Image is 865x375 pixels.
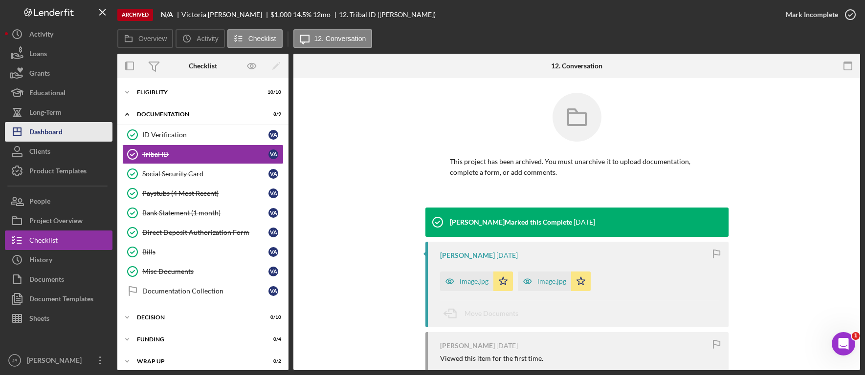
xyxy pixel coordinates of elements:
div: Grants [29,63,50,85]
div: $1,000 [270,11,291,19]
b: N/A [161,11,173,19]
div: History [29,250,52,272]
div: People [29,191,50,213]
button: Sheets [5,309,112,328]
label: 12. Conversation [314,35,366,42]
button: History [5,250,112,270]
div: Checklist [189,62,217,70]
div: V A [268,228,278,237]
button: Loans [5,44,112,63]
a: Paystubs (4 Most Recent)VA [122,184,284,203]
div: Paystubs (4 Most Recent) [142,189,268,197]
p: This project has been archived. You must unarchive it to upload documentation, complete a form, o... [450,156,704,178]
div: 14.5 % [293,11,311,19]
button: Grants [5,63,112,83]
div: V A [268,208,278,218]
div: 12. Tribal ID ([PERSON_NAME]) [339,11,436,19]
div: 0 / 4 [264,336,281,342]
div: Direct Deposit Authorization Form [142,229,268,236]
div: Misc Documents [142,268,268,275]
button: Document Templates [5,289,112,309]
button: Dashboard [5,122,112,142]
time: 2025-07-10 02:34 [496,251,518,259]
div: Bank Statement (1 month) [142,209,268,217]
div: Educational [29,83,66,105]
div: Clients [29,142,50,164]
div: V A [268,169,278,179]
div: [PERSON_NAME] Marked this Complete [450,218,572,226]
div: V A [268,188,278,198]
time: 2025-07-11 21:22 [574,218,595,226]
button: Checklist [227,29,283,48]
div: Project Overview [29,211,83,233]
a: BillsVA [122,242,284,262]
div: 0 / 10 [264,314,281,320]
button: Activity [5,24,112,44]
div: V A [268,247,278,257]
div: 12. Conversation [551,62,602,70]
button: Checklist [5,230,112,250]
label: Overview [138,35,167,42]
div: Mark Incomplete [786,5,838,24]
div: Product Templates [29,161,87,183]
span: 1 [852,332,860,340]
div: Activity [29,24,53,46]
div: Tribal ID [142,150,268,158]
div: V A [268,267,278,276]
div: 8 / 9 [264,111,281,117]
label: Activity [197,35,218,42]
div: Funding [137,336,257,342]
div: Documentation [137,111,257,117]
a: Social Security CardVA [122,164,284,184]
a: ID VerificationVA [122,125,284,145]
button: 12. Conversation [293,29,373,48]
button: Overview [117,29,173,48]
div: Social Security Card [142,170,268,178]
a: Direct Deposit Authorization FormVA [122,223,284,242]
a: Tribal IDVA [122,145,284,164]
a: Bank Statement (1 month)VA [122,203,284,223]
iframe: Intercom live chat [832,332,855,355]
div: Decision [137,314,257,320]
button: image.jpg [518,271,591,291]
button: Activity [176,29,224,48]
div: [PERSON_NAME] [440,251,495,259]
div: Dashboard [29,122,63,144]
a: Misc DocumentsVA [122,262,284,281]
div: V A [268,130,278,140]
button: JB[PERSON_NAME] [5,351,112,370]
a: Long-Term [5,103,112,122]
div: Viewed this item for the first time. [440,354,543,362]
div: Victoria [PERSON_NAME] [181,11,270,19]
button: Documents [5,270,112,289]
button: image.jpg [440,271,513,291]
button: Mark Incomplete [776,5,860,24]
div: Sheets [29,309,49,331]
div: image.jpg [460,277,488,285]
button: Educational [5,83,112,103]
div: Document Templates [29,289,93,311]
div: Long-Term [29,103,62,125]
a: Documentation CollectionVA [122,281,284,301]
div: [PERSON_NAME] [24,351,88,373]
div: Documents [29,270,64,292]
button: People [5,191,112,211]
div: 0 / 2 [264,358,281,364]
button: Clients [5,142,112,161]
div: [PERSON_NAME] [440,342,495,350]
button: Product Templates [5,161,112,181]
div: Bills [142,248,268,256]
div: Documentation Collection [142,287,268,295]
div: 12 mo [313,11,331,19]
div: image.jpg [537,277,566,285]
